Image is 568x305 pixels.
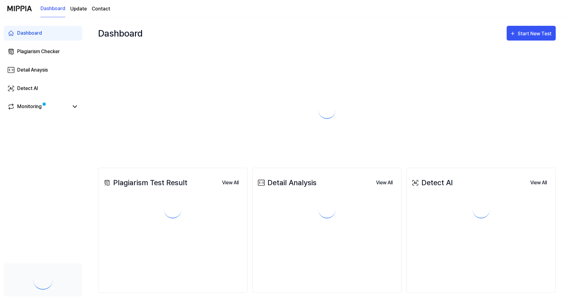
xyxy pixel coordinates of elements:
div: Detail Analysis [256,177,317,188]
a: Plagiarism Checker [4,44,82,59]
button: View All [371,177,397,189]
a: Detail Anaysis [4,63,82,77]
a: Monitoring [7,103,69,110]
div: Plagiarism Test Result [102,177,187,188]
div: Monitoring [17,103,42,110]
div: Detect AI [17,85,38,92]
a: Dashboard [40,0,65,17]
a: Update [70,5,87,13]
a: Dashboard [4,26,82,41]
button: View All [217,177,244,189]
button: View All [525,177,552,189]
div: Dashboard [98,23,143,43]
a: Detect AI [4,81,82,96]
a: Contact [92,5,110,13]
div: Plagiarism Checker [17,48,60,55]
div: Detail Anaysis [17,66,48,74]
button: Start New Test [507,26,556,41]
div: Detect AI [410,177,453,188]
div: Start New Test [518,30,553,38]
div: Dashboard [17,29,42,37]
